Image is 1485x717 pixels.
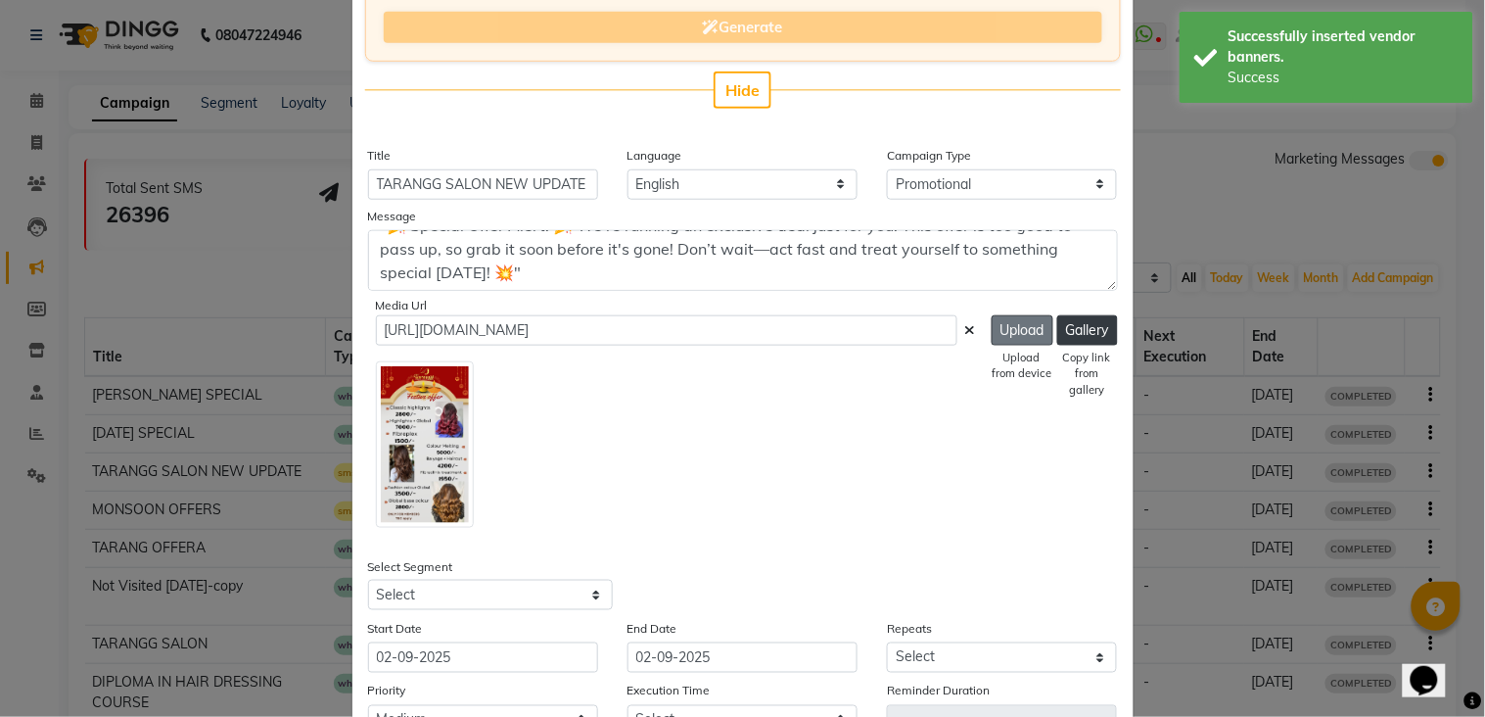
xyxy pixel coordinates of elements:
label: Media Url [376,297,428,314]
div: Success [1229,68,1459,88]
input: ex. https://img.dingg.app/invoice.jpg or uploaded image name [376,315,957,346]
label: Execution Time [627,683,711,700]
span: Hide [725,80,760,100]
label: Message [368,208,417,225]
label: Language [627,147,682,165]
label: Campaign Type [887,147,971,165]
div: Upload from device [992,350,1053,383]
label: Start Date [368,620,423,638]
button: Gallery [1057,315,1118,346]
div: Copy link from gallery [1057,350,1118,399]
label: End Date [627,620,677,638]
div: Successfully inserted vendor banners. [1229,26,1459,68]
button: Hide [714,72,771,109]
label: Title [368,147,392,165]
button: Upload [992,315,1053,346]
label: Select Segment [368,558,453,576]
label: Reminder Duration [887,683,990,700]
iframe: chat widget [1403,639,1465,697]
label: Priority [368,683,406,700]
img: Attachment Preview [376,361,474,528]
label: Repeats [887,620,932,638]
input: Enter Title [368,169,598,200]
